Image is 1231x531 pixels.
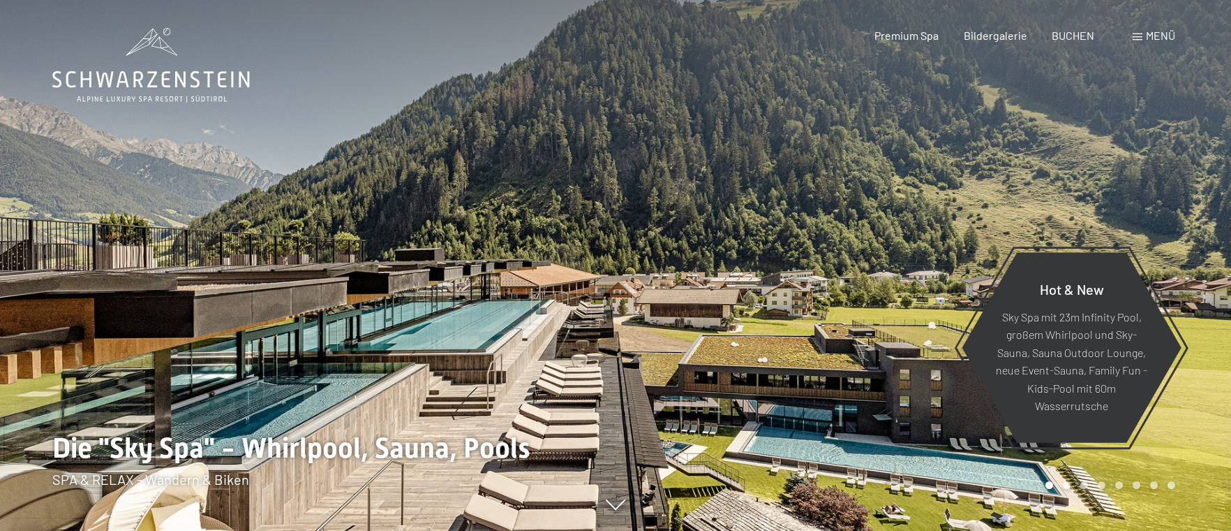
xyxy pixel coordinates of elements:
div: Carousel Page 5 [1115,481,1123,489]
div: Carousel Pagination [1040,481,1175,489]
div: Carousel Page 1 (Current Slide) [1045,481,1053,489]
div: Carousel Page 2 [1063,481,1070,489]
a: BUCHEN [1052,29,1094,42]
div: Carousel Page 4 [1098,481,1105,489]
div: Carousel Page 8 [1167,481,1175,489]
div: Carousel Page 6 [1133,481,1140,489]
span: Hot & New [1040,280,1104,297]
a: Hot & New Sky Spa mit 23m Infinity Pool, großem Whirlpool und Sky-Sauna, Sauna Outdoor Lounge, ne... [961,252,1182,444]
a: Premium Spa [874,29,939,42]
span: Menü [1146,29,1175,42]
div: Carousel Page 7 [1150,481,1158,489]
a: Bildergalerie [964,29,1027,42]
p: Sky Spa mit 23m Infinity Pool, großem Whirlpool und Sky-Sauna, Sauna Outdoor Lounge, neue Event-S... [996,307,1147,415]
div: Carousel Page 3 [1080,481,1088,489]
